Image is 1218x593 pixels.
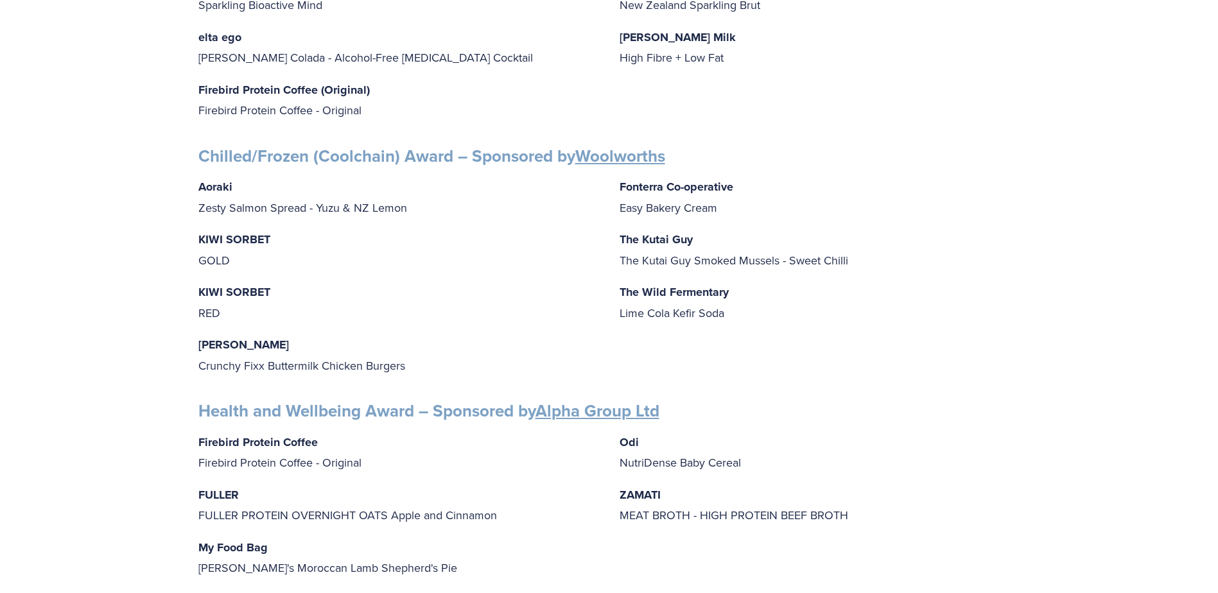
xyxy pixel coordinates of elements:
[198,178,232,195] strong: Aoraki
[198,432,599,473] p: Firebird Protein Coffee - Original
[620,432,1020,473] p: NutriDense Baby Cereal
[620,229,1020,270] p: The Kutai Guy Smoked Mussels - Sweet Chilli
[198,144,665,168] strong: Chilled/Frozen (Coolchain) Award – Sponsored by
[198,176,599,218] p: Zesty Salmon Spread - Yuzu & NZ Lemon
[198,486,239,503] strong: FULLER
[198,434,318,451] strong: Firebird Protein Coffee
[198,485,599,526] p: FULLER PROTEIN OVERNIGHT OATS Apple and Cinnamon
[620,282,1020,323] p: Lime Cola Kefir Soda
[198,229,599,270] p: GOLD
[535,399,659,423] a: Alpha Group Ltd
[620,485,1020,526] p: MEAT BROTH - HIGH PROTEIN BEEF BROTH
[620,29,736,46] strong: [PERSON_NAME] Milk
[198,29,241,46] strong: elta ego
[198,27,599,68] p: [PERSON_NAME] Colada - Alcohol-Free [MEDICAL_DATA] Cocktail
[620,176,1020,218] p: Easy Bakery Cream
[198,80,599,121] p: Firebird Protein Coffee - Original
[198,284,270,300] strong: KIWI SORBET
[620,284,729,300] strong: The Wild Fermentary
[198,334,599,375] p: Crunchy Fixx Buttermilk Chicken Burgers
[198,231,270,248] strong: KIWI SORBET
[198,282,599,323] p: RED
[198,399,659,423] strong: Health and Wellbeing Award – Sponsored by
[620,27,1020,68] p: High Fibre + Low Fat
[198,537,599,578] p: [PERSON_NAME]'s Moroccan Lamb Shepherd's Pie
[620,434,639,451] strong: Odi
[198,82,370,98] strong: Firebird Protein Coffee (Original)
[198,336,289,353] strong: [PERSON_NAME]
[620,486,661,503] strong: ZAMATI
[575,144,665,168] a: Woolworths
[620,178,733,195] strong: Fonterra Co-operative
[198,539,268,556] strong: My Food Bag
[620,231,693,248] strong: The Kutai Guy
